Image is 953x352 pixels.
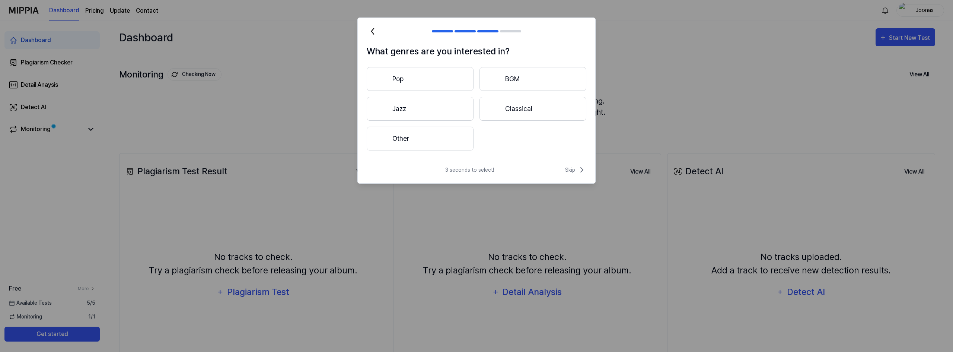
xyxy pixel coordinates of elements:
[445,166,494,174] span: 3 seconds to select!
[479,67,586,91] button: BGM
[479,97,586,121] button: Classical
[367,45,586,58] h1: What genres are you interested in?
[367,67,474,91] button: Pop
[367,97,474,121] button: Jazz
[564,165,586,174] button: Skip
[367,127,474,150] button: Other
[565,165,586,174] span: Skip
